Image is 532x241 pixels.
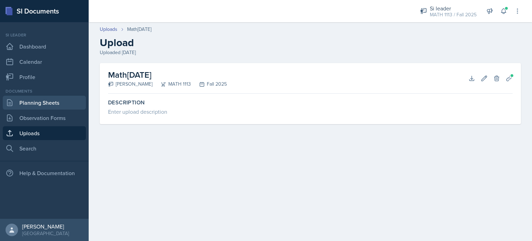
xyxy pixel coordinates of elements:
a: Planning Sheets [3,96,86,110]
a: Uploads [3,126,86,140]
div: [GEOGRAPHIC_DATA] [22,230,69,237]
h2: Upload [100,36,521,49]
a: Observation Forms [3,111,86,125]
div: Uploaded [DATE] [100,49,521,56]
div: Fall 2025 [191,80,227,88]
div: [PERSON_NAME] [108,80,152,88]
div: Enter upload description [108,107,513,116]
div: Si leader [430,4,477,12]
a: Calendar [3,55,86,69]
a: Search [3,141,86,155]
a: Dashboard [3,40,86,53]
div: Help & Documentation [3,166,86,180]
div: Math[DATE] [127,26,151,33]
div: MATH 1113 [152,80,191,88]
div: Si leader [3,32,86,38]
div: MATH 1113 / Fall 2025 [430,11,477,18]
div: [PERSON_NAME] [22,223,69,230]
a: Profile [3,70,86,84]
div: Documents [3,88,86,94]
a: Uploads [100,26,117,33]
h2: Math[DATE] [108,69,227,81]
label: Description [108,99,513,106]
